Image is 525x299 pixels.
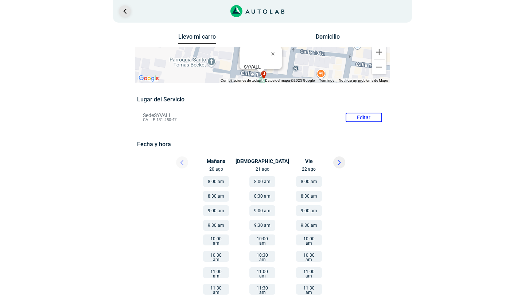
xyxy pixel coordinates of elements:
button: 9:00 am [249,205,275,216]
button: 8:30 am [203,191,229,202]
a: Notificar un problema de Maps [339,78,388,82]
button: 11:30 am [249,284,275,295]
a: Abre esta zona en Google Maps (se abre en una nueva ventana) [137,74,161,83]
a: Link al sitio de autolab [230,7,285,14]
button: 10:00 am [203,234,229,245]
button: 11:00 am [203,267,229,278]
a: Términos [319,78,334,82]
button: Reducir [372,60,386,74]
button: 10:30 am [203,251,229,262]
button: 11:30 am [203,284,229,295]
button: Cerrar [266,45,283,62]
button: 10:00 am [249,234,275,245]
button: 11:30 am [296,284,322,295]
button: Combinaciones de teclas [221,78,261,83]
div: CALLE 131 #50-47 [244,64,282,75]
span: Datos del mapa ©2025 Google [265,78,315,82]
button: 11:00 am [296,267,322,278]
button: Llevo mi carro [178,33,216,44]
button: 8:00 am [296,176,322,187]
a: Ir al paso anterior [119,5,131,17]
button: 9:00 am [296,205,322,216]
button: 8:00 am [203,176,229,187]
button: 9:30 am [249,220,275,231]
button: 10:30 am [296,251,322,262]
b: SYVALL [244,64,261,70]
h5: Lugar del Servicio [137,96,388,103]
button: 11:00 am [249,267,275,278]
h5: Fecha y hora [137,141,388,148]
button: 8:00 am [249,176,275,187]
button: 8:30 am [249,191,275,202]
img: Google [137,74,161,83]
button: 10:00 am [296,234,322,245]
button: Ampliar [372,45,386,59]
button: 9:30 am [296,220,322,231]
button: 8:30 am [296,191,322,202]
button: 9:00 am [203,205,229,216]
span: j [263,71,265,77]
button: Domicilio [309,33,347,44]
button: 10:30 am [249,251,275,262]
button: 9:30 am [203,220,229,231]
